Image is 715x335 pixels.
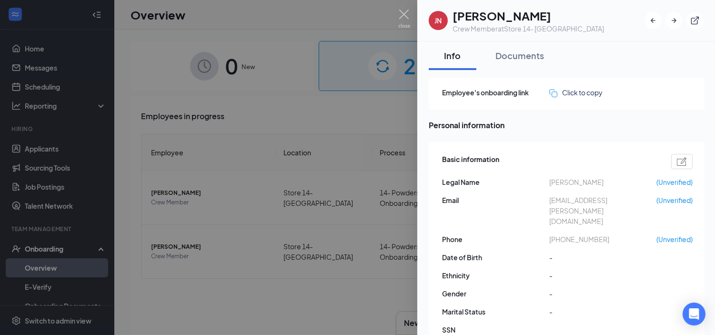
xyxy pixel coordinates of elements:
span: Gender [442,288,549,299]
span: [PERSON_NAME] [549,177,656,187]
span: - [549,288,656,299]
span: Ethnicity [442,270,549,281]
button: ArrowLeftNew [645,12,662,29]
button: Click to copy [549,87,603,98]
img: click-to-copy.71757273a98fde459dfc.svg [549,89,557,97]
span: Employee's onboarding link [442,87,549,98]
svg: ExternalLink [690,16,700,25]
span: Phone [442,234,549,244]
span: - [549,270,656,281]
svg: ArrowRight [669,16,679,25]
h1: [PERSON_NAME] [453,8,604,24]
span: - [549,306,656,317]
span: SSN [442,325,549,335]
button: ArrowRight [665,12,683,29]
span: - [549,252,656,263]
div: Info [438,50,467,61]
span: Basic information [442,154,499,169]
button: ExternalLink [686,12,704,29]
span: [PHONE_NUMBER] [549,234,656,244]
span: (Unverified) [656,234,693,244]
span: Legal Name [442,177,549,187]
span: Marital Status [442,306,549,317]
div: Crew Member at Store 14- [GEOGRAPHIC_DATA] [453,24,604,33]
span: Personal information [429,119,705,131]
div: JN [435,16,442,25]
span: Date of Birth [442,252,549,263]
div: Documents [495,50,544,61]
span: (Unverified) [656,195,693,205]
svg: ArrowLeftNew [648,16,658,25]
span: [EMAIL_ADDRESS][PERSON_NAME][DOMAIN_NAME] [549,195,656,226]
div: Open Intercom Messenger [683,303,705,325]
span: (Unverified) [656,177,693,187]
span: Email [442,195,549,205]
